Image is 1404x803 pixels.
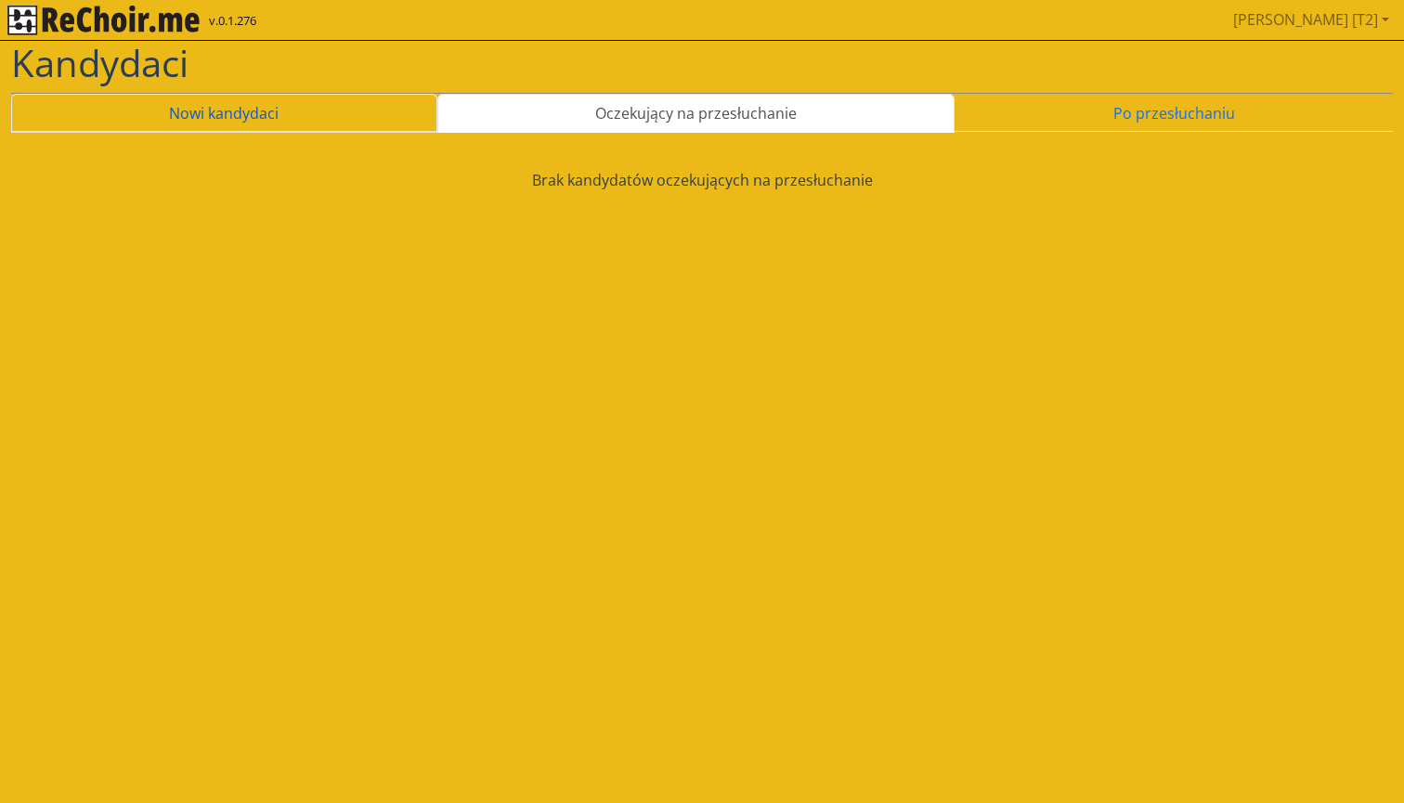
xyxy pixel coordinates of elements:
span: v.0.1.276 [209,12,256,31]
img: rekłajer mi [7,6,200,35]
a: Oczekujący na przesłuchanie [437,94,955,133]
a: [PERSON_NAME] [T2] [1226,1,1397,38]
a: Nowi kandydaci [11,94,437,133]
p: Brak kandydatów oczekujących na przesłuchanie [33,169,1371,191]
span: Kandydaci [11,37,188,88]
a: Po przesłuchaniu [955,94,1393,133]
